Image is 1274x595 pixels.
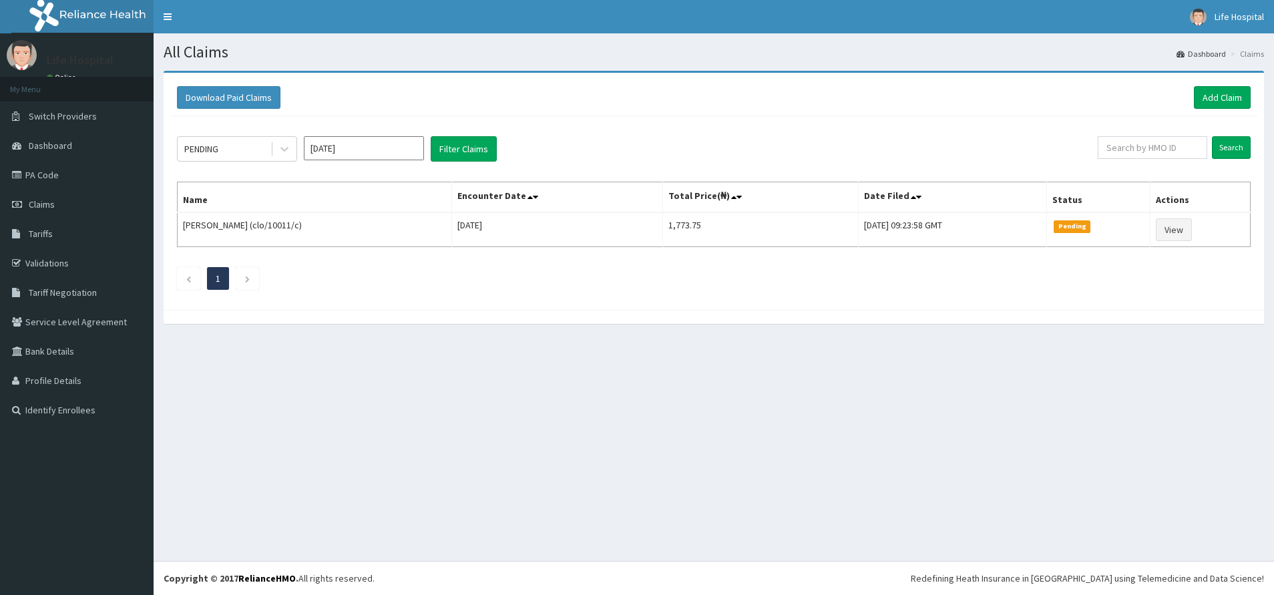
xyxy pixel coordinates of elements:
td: 1,773.75 [662,212,858,247]
a: View [1156,218,1192,241]
strong: Copyright © 2017 . [164,572,298,584]
span: Tariff Negotiation [29,286,97,299]
a: RelianceHMO [238,572,296,584]
a: Next page [244,272,250,284]
a: Dashboard [1177,48,1226,59]
th: Status [1047,182,1150,213]
img: User Image [1190,9,1207,25]
td: [DATE] 09:23:58 GMT [858,212,1046,247]
td: [PERSON_NAME] (clo/10011/c) [178,212,452,247]
th: Date Filed [858,182,1046,213]
th: Actions [1150,182,1251,213]
th: Name [178,182,452,213]
button: Filter Claims [431,136,497,162]
input: Search [1212,136,1251,159]
span: Tariffs [29,228,53,240]
a: Previous page [186,272,192,284]
div: Redefining Heath Insurance in [GEOGRAPHIC_DATA] using Telemedicine and Data Science! [911,572,1264,585]
input: Search by HMO ID [1098,136,1207,159]
img: User Image [7,40,37,70]
th: Encounter Date [451,182,662,213]
span: Dashboard [29,140,72,152]
a: Online [47,73,79,82]
div: PENDING [184,142,218,156]
p: Life Hospital [47,54,114,66]
span: Life Hospital [1215,11,1264,23]
li: Claims [1227,48,1264,59]
footer: All rights reserved. [154,561,1274,595]
td: [DATE] [451,212,662,247]
button: Download Paid Claims [177,86,280,109]
th: Total Price(₦) [662,182,858,213]
span: Claims [29,198,55,210]
span: Switch Providers [29,110,97,122]
a: Page 1 is your current page [216,272,220,284]
a: Add Claim [1194,86,1251,109]
span: Pending [1054,220,1090,232]
input: Select Month and Year [304,136,424,160]
h1: All Claims [164,43,1264,61]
